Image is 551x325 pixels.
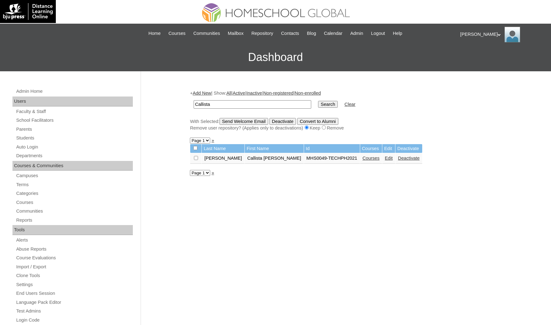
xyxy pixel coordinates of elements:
[202,144,244,153] td: Last Name
[281,30,299,37] span: Contacts
[16,263,133,271] a: Import / Export
[307,30,316,37] span: Blog
[16,254,133,262] a: Course Evaluations
[16,181,133,189] a: Terms
[225,30,247,37] a: Mailbox
[12,225,133,235] div: Tools
[245,144,304,153] td: First Name
[16,199,133,206] a: Courses
[248,30,276,37] a: Repository
[16,143,133,151] a: Auto Login
[228,30,244,37] span: Mailbox
[16,299,133,306] a: Language Pack Editor
[371,30,385,37] span: Logout
[16,272,133,280] a: Clone Tools
[304,153,360,164] td: MHS0049-TECHPH2021
[321,30,346,37] a: Calendar
[390,30,405,37] a: Help
[278,30,302,37] a: Contacts
[295,91,321,96] a: Non-enrolled
[393,30,402,37] span: Help
[16,116,133,124] a: School Facilitators
[382,144,395,153] td: Edit
[202,153,244,164] td: [PERSON_NAME]
[16,316,133,324] a: Login Code
[190,30,223,37] a: Communities
[363,156,380,161] a: Courses
[263,91,293,96] a: Non-registered
[460,27,545,42] div: [PERSON_NAME]
[318,101,337,108] input: Search
[211,170,214,175] a: »
[145,30,164,37] a: Home
[220,118,268,125] input: Send Welcome Email
[226,91,231,96] a: All
[324,30,342,37] span: Calendar
[233,91,245,96] a: Active
[12,161,133,171] div: Courses & Communities
[193,30,220,37] span: Communities
[211,138,214,143] a: »
[16,290,133,297] a: End Users Session
[148,30,161,37] span: Home
[190,118,499,131] div: With Selected:
[345,102,355,107] a: Clear
[165,30,189,37] a: Courses
[193,91,211,96] a: Add New
[16,172,133,180] a: Campuses
[269,118,296,125] input: Deactivate
[350,30,363,37] span: Admin
[395,144,422,153] td: Deactivate
[16,152,133,160] a: Departments
[16,307,133,315] a: Test Admins
[505,27,520,42] img: Ariane Ebuen
[16,108,133,115] a: Faculty & Staff
[194,100,311,109] input: Search
[168,30,186,37] span: Courses
[398,156,419,161] a: Deactivate
[368,30,388,37] a: Logout
[3,43,548,71] h3: Dashboard
[385,156,393,161] a: Edit
[16,216,133,224] a: Reports
[16,207,133,215] a: Communities
[3,3,53,20] img: logo-white.png
[16,236,133,244] a: Alerts
[16,245,133,253] a: Abuse Reports
[16,281,133,289] a: Settings
[16,125,133,133] a: Parents
[190,90,499,131] div: + | Show: | | | |
[347,30,366,37] a: Admin
[190,125,499,131] div: Remove user repository? (Applies only to deactivations) Keep Remove
[297,118,338,125] input: Convert to Alumni
[16,87,133,95] a: Admin Home
[12,97,133,106] div: Users
[16,190,133,197] a: Categories
[251,30,273,37] span: Repository
[16,134,133,142] a: Students
[360,144,382,153] td: Courses
[304,30,319,37] a: Blog
[246,91,262,96] a: Inactive
[245,153,304,164] td: Callista [PERSON_NAME]
[304,144,360,153] td: Id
